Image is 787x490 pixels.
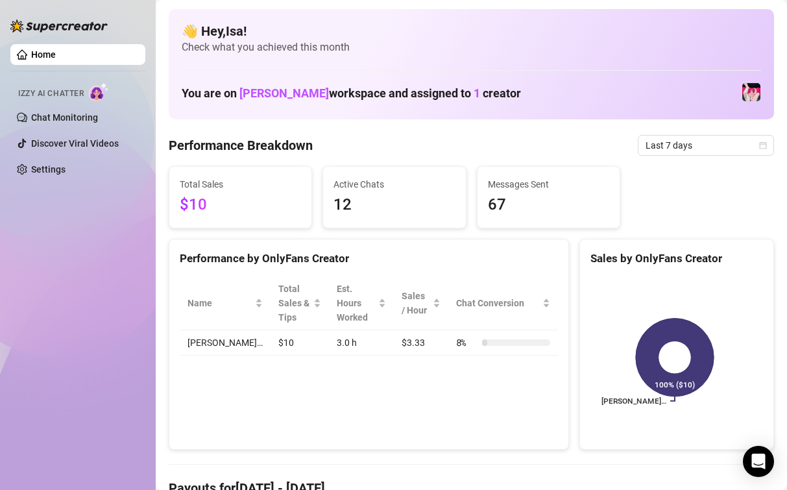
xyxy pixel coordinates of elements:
[488,177,609,191] span: Messages Sent
[180,177,301,191] span: Total Sales
[333,193,455,217] span: 12
[182,22,761,40] h4: 👋 Hey, Isa !
[31,112,98,123] a: Chat Monitoring
[456,296,540,310] span: Chat Conversion
[180,193,301,217] span: $10
[182,40,761,55] span: Check what you achieved this month
[31,49,56,60] a: Home
[402,289,430,317] span: Sales / Hour
[601,397,666,406] text: [PERSON_NAME]…
[448,276,558,330] th: Chat Conversion
[333,177,455,191] span: Active Chats
[474,86,480,100] span: 1
[646,136,766,155] span: Last 7 days
[394,276,448,330] th: Sales / Hour
[456,336,477,350] span: 8 %
[488,193,609,217] span: 67
[188,296,252,310] span: Name
[271,330,329,356] td: $10
[590,250,763,267] div: Sales by OnlyFans Creator
[743,446,774,477] div: Open Intercom Messenger
[180,250,558,267] div: Performance by OnlyFans Creator
[759,141,767,149] span: calendar
[271,276,329,330] th: Total Sales & Tips
[180,276,271,330] th: Name
[18,88,84,100] span: Izzy AI Chatter
[10,19,108,32] img: logo-BBDzfeDw.svg
[329,330,394,356] td: 3.0 h
[169,136,313,154] h4: Performance Breakdown
[182,86,521,101] h1: You are on workspace and assigned to creator
[180,330,271,356] td: [PERSON_NAME]…
[742,83,760,101] img: emopink69
[89,82,109,101] img: AI Chatter
[337,282,376,325] div: Est. Hours Worked
[31,138,119,149] a: Discover Viral Videos
[31,164,66,175] a: Settings
[239,86,329,100] span: [PERSON_NAME]
[278,282,311,325] span: Total Sales & Tips
[394,330,448,356] td: $3.33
